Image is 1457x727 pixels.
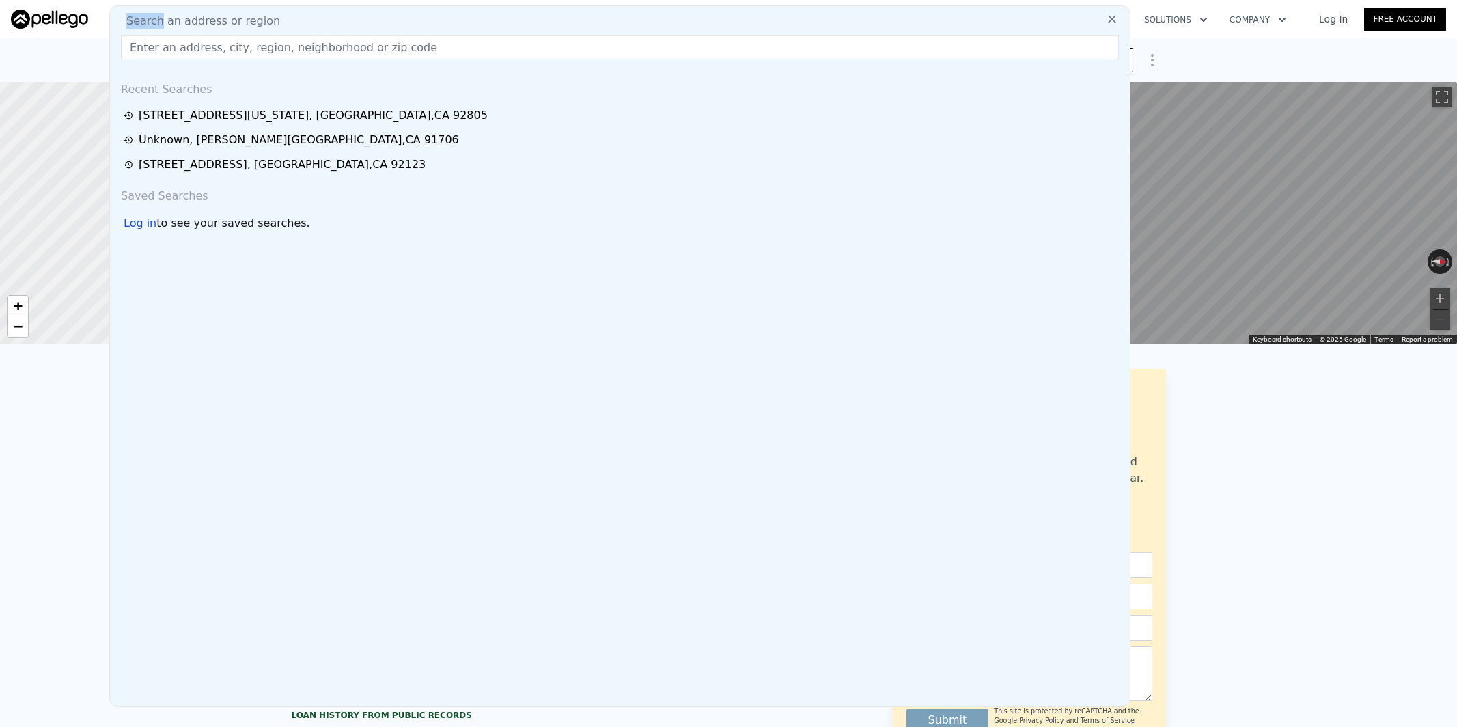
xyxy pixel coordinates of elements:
[1139,46,1166,74] button: Show Options
[14,297,23,314] span: +
[1428,256,1453,267] button: Reset the view
[1374,335,1393,343] a: Terms (opens in new tab)
[11,10,88,29] img: Pellego
[1432,87,1452,107] button: Toggle fullscreen view
[1219,8,1297,32] button: Company
[14,318,23,335] span: −
[124,107,1120,124] a: [STREET_ADDRESS][US_STATE], [GEOGRAPHIC_DATA],CA 92805
[1320,335,1366,343] span: © 2025 Google
[8,316,28,337] a: Zoom out
[139,156,426,173] div: [STREET_ADDRESS] , [GEOGRAPHIC_DATA] , CA 92123
[115,177,1124,210] div: Saved Searches
[115,70,1124,103] div: Recent Searches
[124,215,156,232] div: Log in
[121,35,1119,59] input: Enter an address, city, region, neighborhood or zip code
[124,156,1120,173] a: [STREET_ADDRESS], [GEOGRAPHIC_DATA],CA 92123
[1133,8,1219,32] button: Solutions
[156,215,309,232] span: to see your saved searches.
[1303,12,1364,26] a: Log In
[1428,249,1435,274] button: Rotate counterclockwise
[139,132,459,148] div: Unknown , [PERSON_NAME][GEOGRAPHIC_DATA] , CA 91706
[1430,310,1450,330] button: Zoom out
[1364,8,1446,31] a: Free Account
[1445,249,1453,274] button: Rotate clockwise
[1081,717,1135,724] a: Terms of Service
[1253,335,1312,344] button: Keyboard shortcuts
[115,13,280,29] span: Search an address or region
[1430,288,1450,309] button: Zoom in
[1019,717,1064,724] a: Privacy Policy
[1402,335,1453,343] a: Report a problem
[292,710,565,721] div: Loan history from public records
[124,132,1120,148] a: Unknown, [PERSON_NAME][GEOGRAPHIC_DATA],CA 91706
[139,107,488,124] div: [STREET_ADDRESS][US_STATE] , [GEOGRAPHIC_DATA] , CA 92805
[8,296,28,316] a: Zoom in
